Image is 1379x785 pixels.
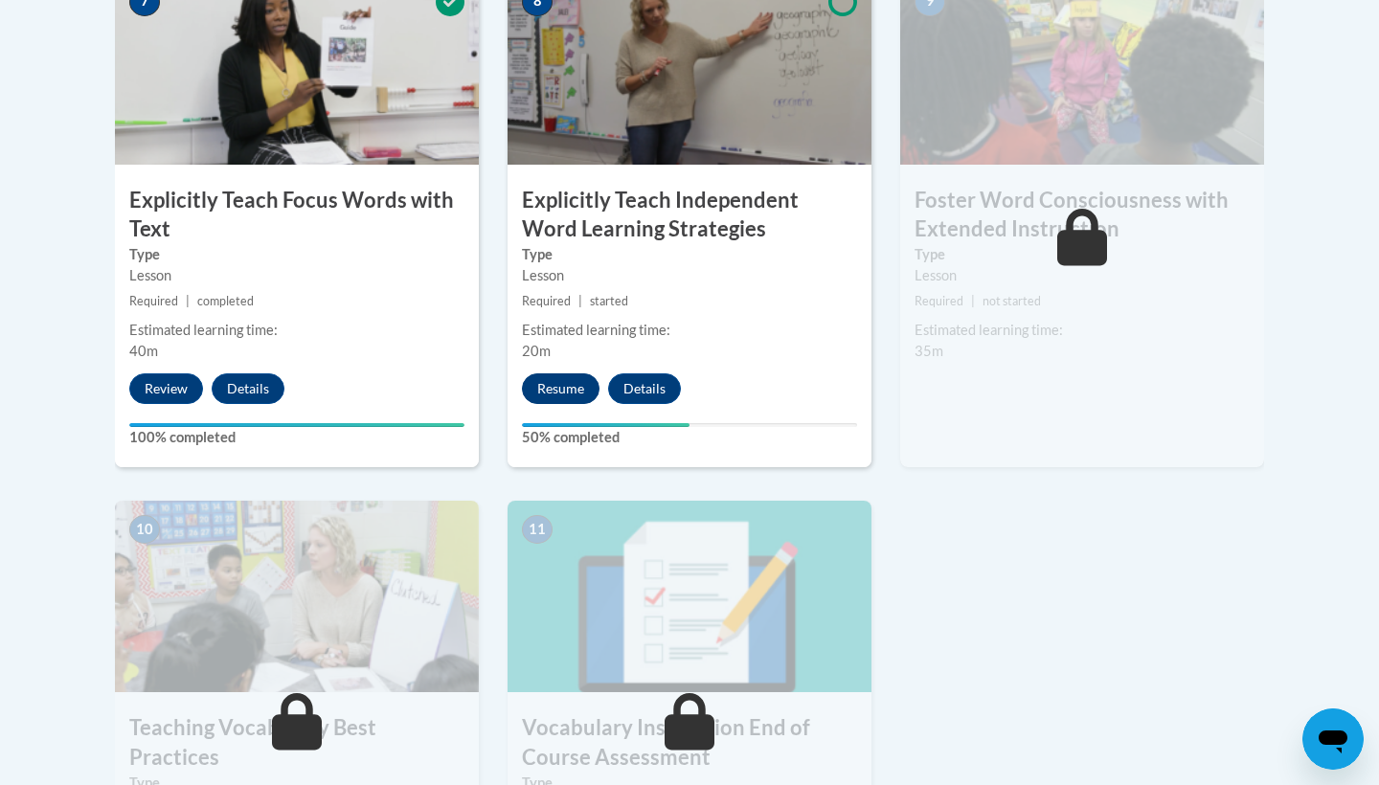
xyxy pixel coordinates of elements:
span: 35m [915,343,943,359]
label: Type [522,244,857,265]
label: Type [915,244,1250,265]
iframe: Button to launch messaging window [1302,708,1364,770]
div: Your progress [522,423,689,427]
h3: Vocabulary Instruction End of Course Assessment [508,713,871,773]
span: 40m [129,343,158,359]
div: Lesson [129,265,464,286]
span: Required [522,294,571,308]
button: Details [212,373,284,404]
span: completed [197,294,254,308]
div: Your progress [129,423,464,427]
div: Lesson [915,265,1250,286]
span: Required [129,294,178,308]
span: 11 [522,515,553,544]
h3: Explicitly Teach Independent Word Learning Strategies [508,186,871,245]
img: Course Image [508,501,871,692]
span: 20m [522,343,551,359]
h3: Explicitly Teach Focus Words with Text [115,186,479,245]
span: not started [983,294,1041,308]
button: Review [129,373,203,404]
label: 100% completed [129,427,464,448]
button: Resume [522,373,599,404]
div: Estimated learning time: [522,320,857,341]
span: Required [915,294,963,308]
span: | [578,294,582,308]
span: | [971,294,975,308]
div: Lesson [522,265,857,286]
img: Course Image [115,501,479,692]
span: 10 [129,515,160,544]
span: started [590,294,628,308]
div: Estimated learning time: [915,320,1250,341]
span: | [186,294,190,308]
h3: Teaching Vocabulary Best Practices [115,713,479,773]
h3: Foster Word Consciousness with Extended Instruction [900,186,1264,245]
button: Details [608,373,681,404]
div: Estimated learning time: [129,320,464,341]
label: Type [129,244,464,265]
label: 50% completed [522,427,857,448]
